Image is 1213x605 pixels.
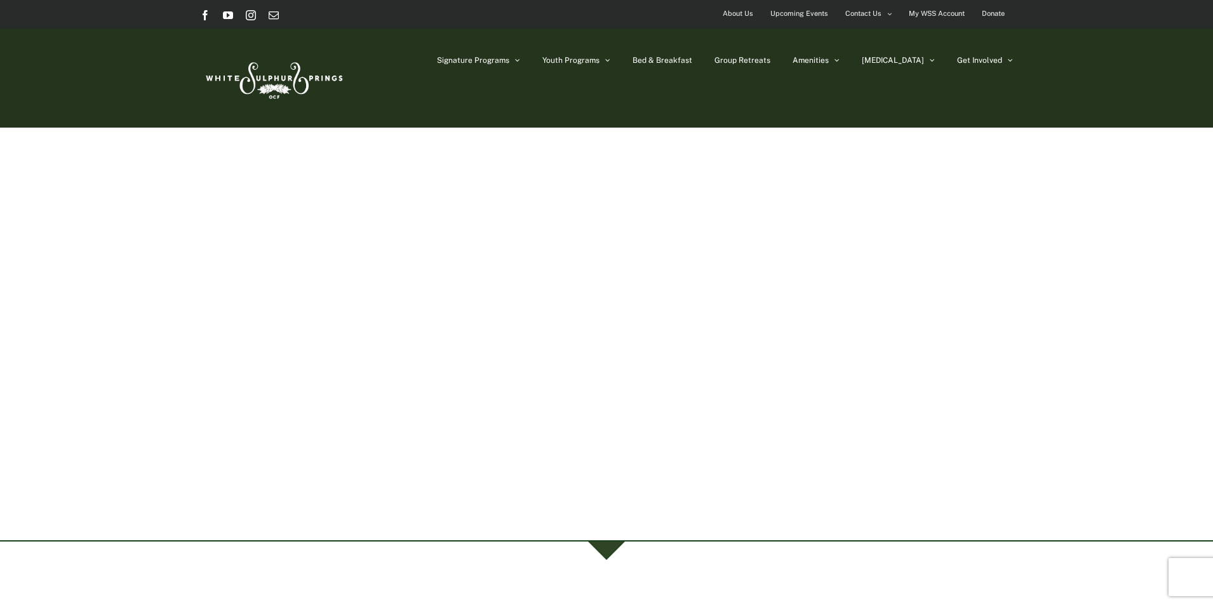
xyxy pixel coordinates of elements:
[269,10,279,20] a: Email
[437,29,520,92] a: Signature Programs
[200,48,346,108] img: White Sulphur Springs Logo
[793,29,840,92] a: Amenities
[957,29,1013,92] a: Get Involved
[862,57,924,64] span: [MEDICAL_DATA]
[200,10,210,20] a: Facebook
[542,29,610,92] a: Youth Programs
[437,57,509,64] span: Signature Programs
[957,57,1002,64] span: Get Involved
[633,29,692,92] a: Bed & Breakfast
[770,4,828,23] span: Upcoming Events
[437,29,1013,92] nav: Main Menu
[982,4,1005,23] span: Donate
[633,57,692,64] span: Bed & Breakfast
[723,4,753,23] span: About Us
[223,10,233,20] a: YouTube
[793,57,829,64] span: Amenities
[909,4,965,23] span: My WSS Account
[714,57,770,64] span: Group Retreats
[714,29,770,92] a: Group Retreats
[862,29,935,92] a: [MEDICAL_DATA]
[246,10,256,20] a: Instagram
[845,4,881,23] span: Contact Us
[542,57,600,64] span: Youth Programs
